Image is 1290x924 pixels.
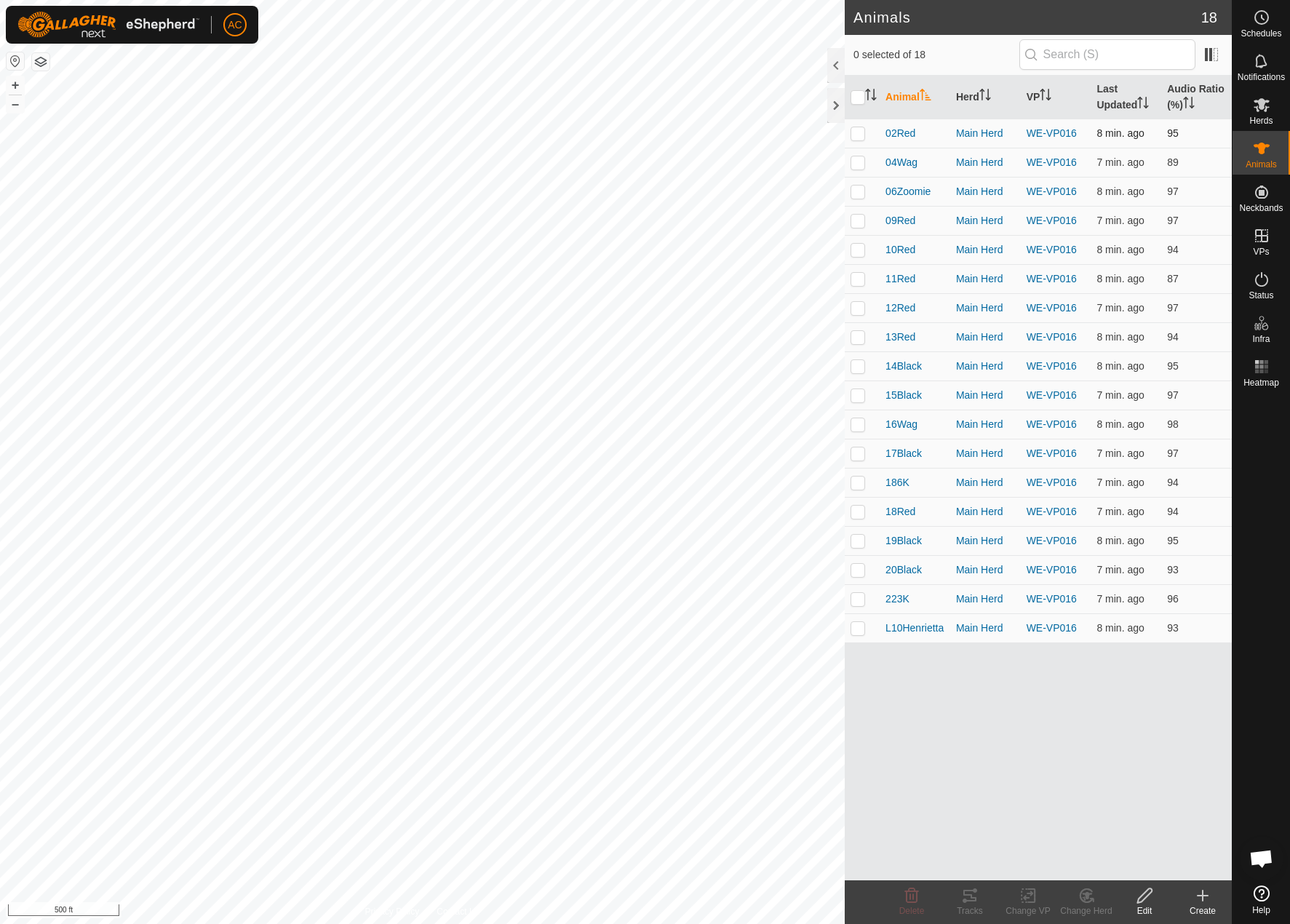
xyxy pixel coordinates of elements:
a: WE-VP016 [1027,215,1077,226]
div: Main Herd [956,621,1015,636]
span: 186K [885,475,909,490]
div: Main Herd [956,475,1015,490]
span: 11Red [885,271,915,287]
a: WE-VP016 [1027,360,1077,372]
div: Main Herd [956,330,1015,345]
span: Sep 28, 2025, 8:00 PM [1096,360,1144,372]
span: 15Black [885,388,922,403]
span: 20Black [885,562,922,578]
span: Sep 28, 2025, 8:00 PM [1096,186,1144,197]
a: Contact Us [437,905,479,918]
div: Main Herd [956,359,1015,374]
span: 09Red [885,213,915,228]
a: WE-VP016 [1027,564,1077,575]
span: Sep 28, 2025, 8:00 PM [1096,273,1144,284]
span: 0 selected of 18 [853,47,1019,63]
th: Herd [950,76,1021,119]
span: Help [1252,906,1270,915]
span: 17Black [885,446,922,461]
span: 97 [1167,186,1179,197]
a: WE-VP016 [1027,418,1077,430]
div: Main Herd [956,126,1015,141]
span: Schedules [1241,29,1281,38]
span: 06Zoomie [885,184,931,199]
span: Animals [1246,160,1277,169]
a: WE-VP016 [1027,186,1077,197]
span: Sep 28, 2025, 8:00 PM [1096,593,1144,605]
span: 94 [1167,331,1179,343]
div: Tracks [941,904,999,917]
p-sorticon: Activate to sort [1183,99,1195,111]
div: Main Herd [956,271,1015,287]
span: Sep 28, 2025, 8:00 PM [1096,535,1144,546]
button: Reset Map [7,52,24,70]
div: Main Herd [956,562,1015,578]
div: Main Herd [956,213,1015,228]
span: Sep 28, 2025, 8:00 PM [1096,564,1144,575]
div: Main Herd [956,242,1015,258]
a: WE-VP016 [1027,156,1077,168]
span: 95 [1167,535,1179,546]
a: WE-VP016 [1027,389,1077,401]
span: Sep 28, 2025, 8:00 PM [1096,622,1144,634]
div: Main Herd [956,446,1015,461]
button: – [7,95,24,113]
div: Main Herd [956,592,1015,607]
th: Animal [880,76,950,119]
span: 14Black [885,359,922,374]
th: Last Updated [1091,76,1161,119]
span: 95 [1167,127,1179,139]
span: Delete [899,906,925,916]
span: 13Red [885,330,915,345]
span: 18 [1201,7,1217,28]
span: Notifications [1238,73,1285,81]
span: L10Henrietta [885,621,944,636]
a: WE-VP016 [1027,506,1077,517]
div: Change Herd [1057,904,1115,917]
span: 93 [1167,622,1179,634]
span: VPs [1253,247,1269,256]
div: Main Herd [956,184,1015,199]
div: Main Herd [956,533,1015,549]
span: 04Wag [885,155,917,170]
span: Status [1249,291,1273,300]
span: 95 [1167,360,1179,372]
span: Sep 28, 2025, 8:00 PM [1096,418,1144,430]
span: Infra [1252,335,1270,343]
span: 87 [1167,273,1179,284]
span: Sep 28, 2025, 8:00 PM [1096,447,1144,459]
p-sorticon: Activate to sort [920,91,931,103]
span: 97 [1167,302,1179,314]
a: Privacy Policy [365,905,420,918]
span: Sep 28, 2025, 8:00 PM [1096,477,1144,488]
p-sorticon: Activate to sort [865,91,877,103]
span: Sep 28, 2025, 8:00 PM [1096,156,1144,168]
button: + [7,76,24,94]
div: Main Herd [956,300,1015,316]
span: AC [228,17,242,33]
a: WE-VP016 [1027,331,1077,343]
a: WE-VP016 [1027,593,1077,605]
span: 12Red [885,300,915,316]
span: 02Red [885,126,915,141]
span: 94 [1167,506,1179,517]
button: Map Layers [32,53,49,71]
span: Neckbands [1239,204,1283,212]
a: WE-VP016 [1027,447,1077,459]
div: Create [1174,904,1232,917]
span: Sep 28, 2025, 8:00 PM [1096,389,1144,401]
p-sorticon: Activate to sort [979,91,991,103]
span: 98 [1167,418,1179,430]
span: 89 [1167,156,1179,168]
div: Edit [1115,904,1174,917]
a: WE-VP016 [1027,535,1077,546]
p-sorticon: Activate to sort [1040,91,1051,103]
span: 16Wag [885,417,917,432]
div: Change VP [999,904,1057,917]
span: 97 [1167,389,1179,401]
span: 19Black [885,533,922,549]
span: 96 [1167,593,1179,605]
a: Help [1233,880,1290,920]
span: 94 [1167,477,1179,488]
a: WE-VP016 [1027,273,1077,284]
